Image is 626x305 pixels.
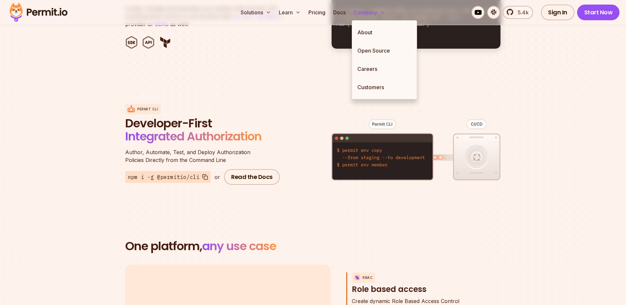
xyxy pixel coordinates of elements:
a: Open Source [352,41,417,60]
button: Solutions [238,6,274,19]
a: SDKs [155,21,169,27]
a: Careers [352,60,417,78]
button: Learn [276,6,303,19]
a: 5.4k [503,6,533,19]
p: Policies Directly from the Command Line [125,148,282,164]
span: npm i -g @permitio/cli [128,173,200,181]
span: 5.4k [514,8,529,16]
div: or [215,173,220,181]
button: npm i -g @permitio/cli [125,171,211,183]
a: Docs [331,6,348,19]
a: Customers [352,78,417,96]
span: any use case [202,238,276,254]
span: Author, Automate, Test, and Deploy Authorization [125,148,282,156]
span: Integrated Authorization [125,128,261,145]
span: Create dynamic Role Based Access Control [352,297,459,305]
span: '{"key":"admin","name":"admin"}' [344,22,432,27]
a: Read the Docs [224,169,280,185]
h2: One platform, [125,240,501,253]
a: Sign In [541,5,574,20]
span: Developer-First [125,117,282,130]
a: Start Now [577,5,620,20]
img: Permit logo [7,1,70,24]
button: Company [351,6,388,19]
p: Permit CLI [137,107,158,112]
a: Pricing [306,6,328,19]
a: About [352,23,417,41]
